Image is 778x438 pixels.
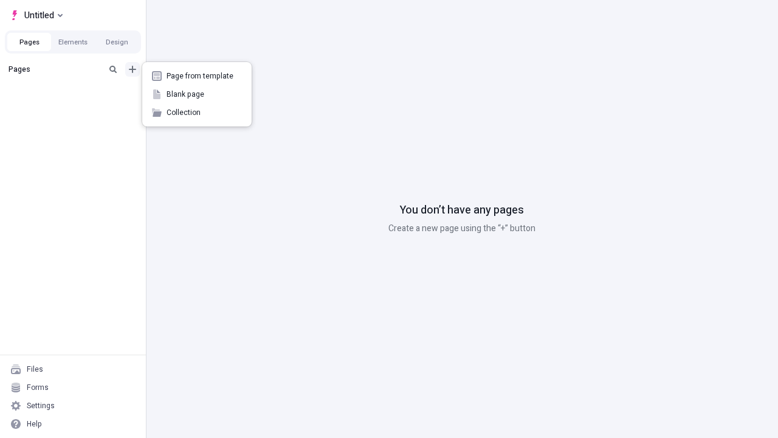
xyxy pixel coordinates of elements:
div: Pages [9,64,101,74]
button: Add new [125,62,140,77]
button: Design [95,33,139,51]
span: Untitled [24,8,54,23]
div: Add new [142,62,252,127]
div: Files [27,364,43,374]
div: Settings [27,401,55,411]
p: You don’t have any pages [400,203,524,218]
span: Blank page [167,89,242,99]
span: Page from template [167,71,242,81]
button: Elements [51,33,95,51]
p: Create a new page using the “+” button [388,222,535,235]
span: Collection [167,108,242,117]
button: Select site [5,6,67,24]
button: Pages [7,33,51,51]
div: Help [27,419,42,429]
div: Forms [27,383,49,392]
